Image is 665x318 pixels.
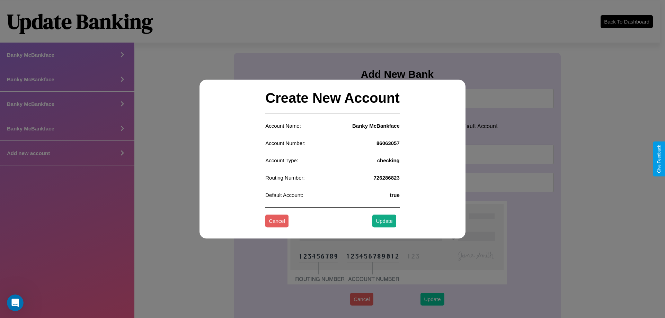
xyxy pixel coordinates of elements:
div: Give Feedback [657,145,662,173]
h4: 86063057 [376,140,400,146]
p: Routing Number: [265,173,304,182]
h4: true [390,192,399,198]
p: Default Account: [265,190,303,200]
h4: Banky McBankface [352,123,400,129]
h4: checking [377,157,400,163]
h4: 726286823 [374,175,400,181]
button: Cancel [265,215,289,228]
p: Account Name: [265,121,301,130]
button: Update [372,215,396,228]
h2: Create New Account [265,83,400,113]
p: Account Number: [265,138,305,148]
iframe: Intercom live chat [7,294,24,311]
p: Account Type: [265,156,298,165]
